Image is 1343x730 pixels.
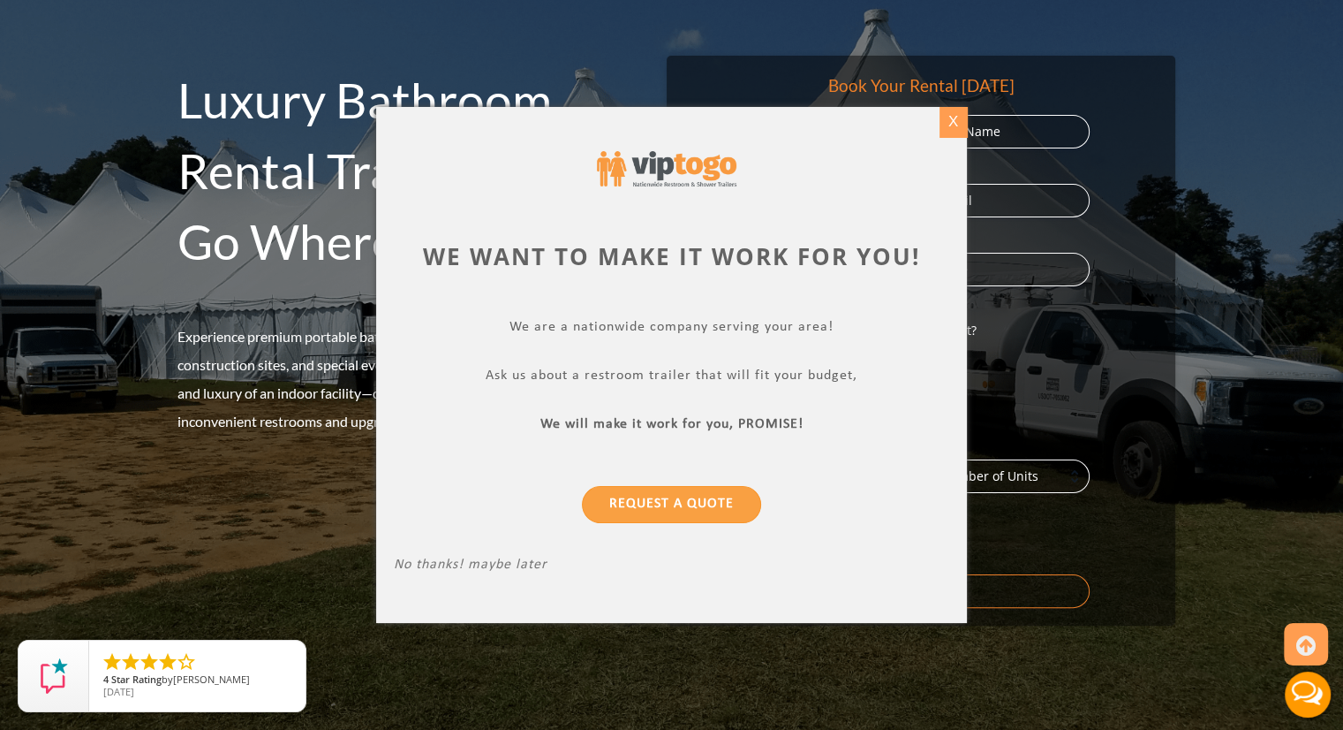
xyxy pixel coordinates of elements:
[939,107,967,137] div: X
[394,319,949,339] p: We are a nationwide company serving your area!
[597,151,736,186] img: viptogo logo
[540,417,804,431] b: We will make it work for you, PROMISE!
[157,651,178,673] li: 
[102,651,123,673] li: 
[103,685,134,698] span: [DATE]
[582,486,761,523] a: Request a Quote
[394,557,949,577] p: No thanks! maybe later
[1272,659,1343,730] button: Live Chat
[120,651,141,673] li: 
[173,673,250,686] span: [PERSON_NAME]
[103,674,291,687] span: by
[36,658,72,694] img: Review Rating
[176,651,197,673] li: 
[394,368,949,388] p: Ask us about a restroom trailer that will fit your budget,
[103,673,109,686] span: 4
[139,651,160,673] li: 
[394,240,949,273] div: We want to make it work for you!
[111,673,162,686] span: Star Rating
